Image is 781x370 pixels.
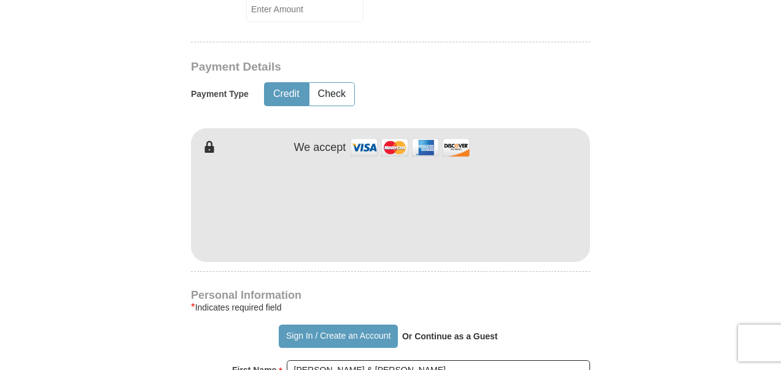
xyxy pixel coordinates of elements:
[349,134,472,161] img: credit cards accepted
[309,83,354,106] button: Check
[191,60,504,74] h3: Payment Details
[279,325,397,348] button: Sign In / Create an Account
[191,290,590,300] h4: Personal Information
[265,83,308,106] button: Credit
[294,141,346,155] h4: We accept
[402,331,498,341] strong: Or Continue as a Guest
[191,89,249,99] h5: Payment Type
[191,300,590,315] div: Indicates required field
